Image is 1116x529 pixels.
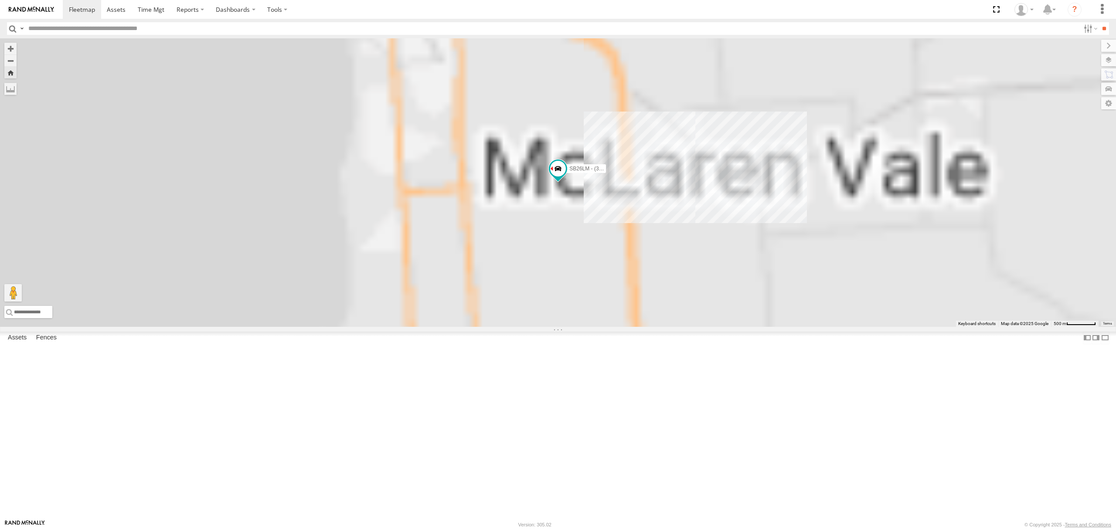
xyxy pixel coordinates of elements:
[1001,321,1048,326] span: Map data ©2025 Google
[4,284,22,302] button: Drag Pegman onto the map to open Street View
[518,522,551,527] div: Version: 305.02
[9,7,54,13] img: rand-logo.svg
[1092,332,1100,344] label: Dock Summary Table to the Right
[958,321,996,327] button: Keyboard shortcuts
[1011,3,1037,16] div: Peter Lu
[18,22,25,35] label: Search Query
[4,67,17,78] button: Zoom Home
[1101,97,1116,109] label: Map Settings
[1101,332,1109,344] label: Hide Summary Table
[1024,522,1111,527] div: © Copyright 2025 -
[1083,332,1092,344] label: Dock Summary Table to the Left
[1051,321,1099,327] button: Map Scale: 500 m per 64 pixels
[4,54,17,67] button: Zoom out
[4,83,17,95] label: Measure
[1065,522,1111,527] a: Terms and Conditions
[4,43,17,54] button: Zoom in
[1080,22,1099,35] label: Search Filter Options
[32,332,61,344] label: Fences
[5,520,45,529] a: Visit our Website
[3,332,31,344] label: Assets
[1054,321,1066,326] span: 500 m
[1103,322,1112,326] a: Terms
[1068,3,1082,17] i: ?
[569,166,626,172] span: SB26LM - (3P HINO) R7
